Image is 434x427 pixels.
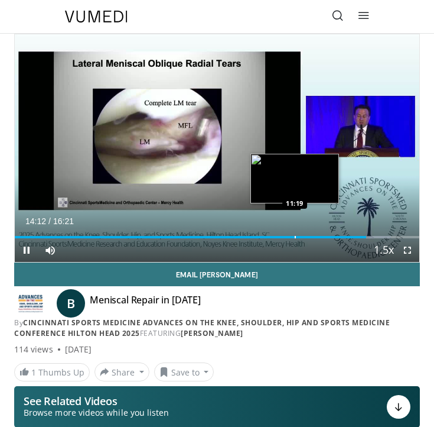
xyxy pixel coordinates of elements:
p: See Related Videos [24,395,169,407]
a: [PERSON_NAME] [181,328,243,338]
a: 1 Thumbs Up [14,363,90,381]
button: Pause [15,238,38,262]
div: Progress Bar [15,236,419,238]
button: Mute [38,238,62,262]
span: 16:21 [53,216,74,226]
div: [DATE] [65,344,92,355]
div: By FEATURING [14,318,420,339]
img: image.jpeg [250,154,339,203]
img: VuMedi Logo [65,11,128,22]
a: Cincinnati Sports Medicine Advances on the Knee, Shoulder, Hip and Sports Medicine Conference Hil... [14,318,390,338]
button: Fullscreen [396,238,419,262]
img: Cincinnati Sports Medicine Advances on the Knee, Shoulder, Hip and Sports Medicine Conference Hil... [14,294,47,313]
button: Share [94,363,149,381]
span: 114 views [14,344,53,355]
button: Playback Rate [372,238,396,262]
span: / [48,216,51,226]
span: 14:12 [25,216,46,226]
video-js: Video Player [15,34,419,262]
a: Email [PERSON_NAME] [14,263,420,286]
span: Browse more videos while you listen [24,407,169,419]
span: 1 [31,367,36,378]
a: B [57,289,85,318]
h4: Meniscal Repair in [DATE] [90,294,201,313]
button: Save to [154,363,214,381]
